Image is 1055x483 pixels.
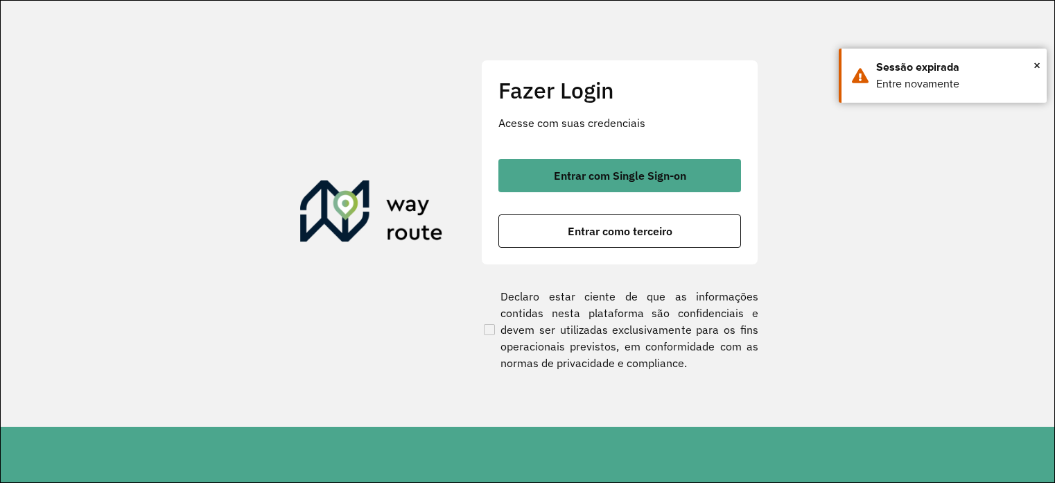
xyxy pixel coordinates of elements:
p: Acesse com suas credenciais [498,115,741,131]
div: Entre novamente [876,76,1036,92]
img: Roteirizador AmbevTech [300,180,443,247]
button: button [498,214,741,248]
button: button [498,159,741,192]
span: Entrar com Single Sign-on [554,170,686,181]
label: Declaro estar ciente de que as informações contidas nesta plataforma são confidenciais e devem se... [481,288,758,371]
span: × [1034,55,1040,76]
span: Entrar como terceiro [568,226,672,237]
button: Close [1034,55,1040,76]
h2: Fazer Login [498,77,741,103]
div: Sessão expirada [876,59,1036,76]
